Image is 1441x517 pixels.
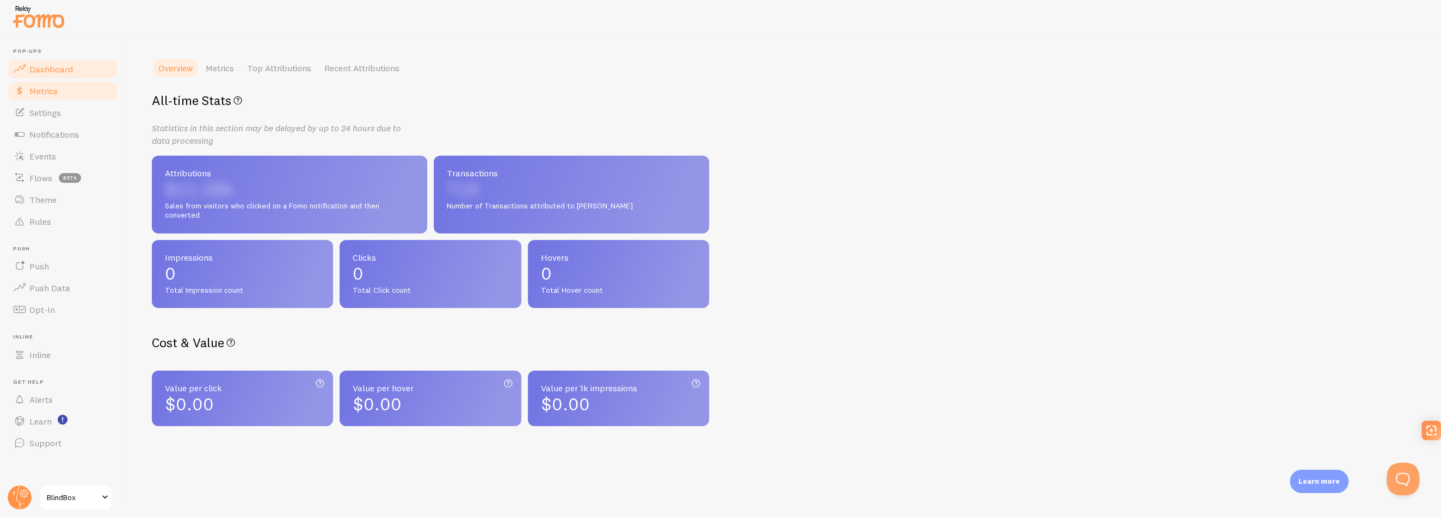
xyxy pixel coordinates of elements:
a: Inline [7,344,119,366]
span: Total Click count [353,286,508,296]
span: Clicks [353,253,508,262]
span: Opt-In [29,304,55,315]
span: Total Hover count [541,286,696,296]
a: Settings [7,102,119,124]
span: beta [59,173,81,183]
i: Statistics in this section may be delayed by up to 24 hours due to data processing [152,122,401,146]
a: Push Data [7,277,119,299]
span: $0.00 [541,393,590,415]
span: 0 [541,265,696,282]
span: Metrics [29,85,58,96]
span: Total Impression count [165,286,320,296]
span: Inline [13,334,119,341]
span: 0 [165,265,320,282]
span: Number of Transactions attributed to [PERSON_NAME] [447,201,696,211]
span: Support [29,438,61,448]
span: Attributions [165,169,414,177]
img: fomo-relay-logo-orange.svg [11,3,66,30]
a: Recent Attributions [318,57,406,79]
a: Metrics [7,80,119,102]
a: Notifications [7,124,119,145]
span: Dashboard [29,64,73,75]
div: Learn more [1290,470,1348,493]
a: Events [7,145,119,167]
a: Support [7,432,119,454]
svg: <p>Watch New Feature Tutorials!</p> [58,415,67,424]
span: Value per hover [353,384,508,392]
span: Learn [29,416,52,427]
span: Events [29,151,56,162]
span: Push Data [29,282,70,293]
a: Alerts [7,389,119,410]
span: Push [13,245,119,253]
span: Flows [29,173,52,183]
span: $0.00 [165,393,214,415]
a: Rules [7,211,119,232]
span: Notifications [29,129,79,140]
a: Learn [7,410,119,432]
a: BlindBox [39,484,113,510]
a: Overview [152,57,199,79]
a: Opt-In [7,299,119,321]
span: Settings [29,107,61,118]
span: Hovers [541,253,696,262]
a: Flows beta [7,167,119,189]
a: Metrics [199,57,241,79]
span: Alerts [29,394,53,405]
a: Theme [7,189,119,211]
span: Value per click [165,384,320,392]
span: Value per 1k impressions [541,384,696,392]
span: Inline [29,349,51,360]
a: Push [7,255,119,277]
span: Sales from visitors who clicked on a Fomo notification and then converted [165,201,414,220]
span: Pop-ups [13,48,119,55]
h2: All-time Stats [152,92,709,109]
a: Dashboard [7,58,119,80]
span: Get Help [13,379,119,386]
span: 0 [353,265,508,282]
p: Learn more [1298,476,1340,487]
span: Impressions [165,253,320,262]
span: Push [29,261,49,272]
span: $0.00 [353,393,402,415]
a: Top Attributions [241,57,318,79]
iframe: Help Scout Beacon - Open [1387,463,1419,495]
span: BlindBox [47,491,98,504]
span: Transactions [447,169,696,177]
span: Rules [29,216,51,227]
h2: Cost & Value [152,334,709,351]
span: Theme [29,194,57,205]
